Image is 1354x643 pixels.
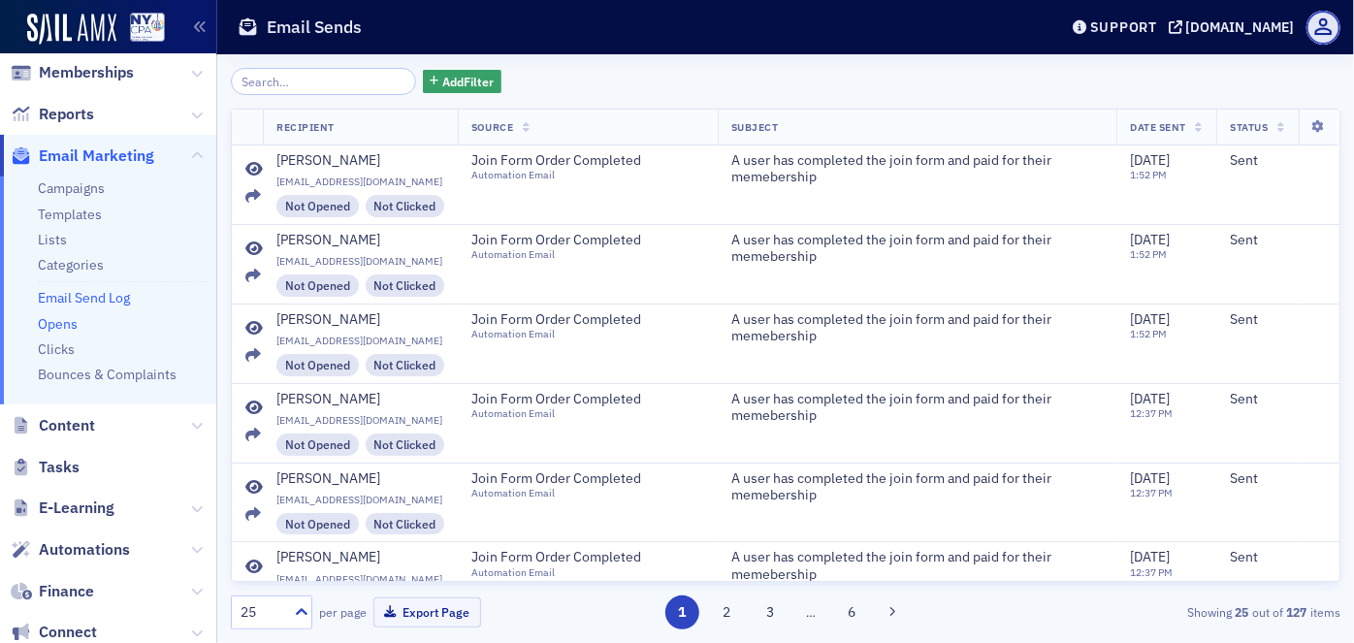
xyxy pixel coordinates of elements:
[1130,565,1173,579] time: 12:37 PM
[471,328,648,340] div: Automation Email
[1306,11,1340,45] span: Profile
[731,120,779,134] span: Subject
[1130,168,1167,181] time: 1:52 PM
[38,366,177,383] a: Bounces & Complaints
[1130,151,1170,169] span: [DATE]
[373,597,481,627] button: Export Page
[731,232,1103,266] span: A user has completed the join form and paid for their memebership
[38,256,104,273] a: Categories
[276,120,335,134] span: Recipient
[39,539,130,561] span: Automations
[471,566,648,579] div: Automation Email
[276,470,444,488] a: [PERSON_NAME]
[276,311,380,329] div: [PERSON_NAME]
[11,622,97,643] a: Connect
[471,407,648,420] div: Automation Email
[754,595,788,629] button: 3
[1130,247,1167,261] time: 1:52 PM
[1130,327,1167,340] time: 1:52 PM
[665,595,699,629] button: 1
[731,152,1103,186] span: A user has completed the join form and paid for their memebership
[1130,406,1173,420] time: 12:37 PM
[731,311,1103,345] span: A user has completed the join form and paid for their memebership
[471,470,648,488] span: Join Form Order Completed
[38,289,130,306] a: Email Send Log
[11,415,95,436] a: Content
[471,152,665,182] a: Join Form Order CompletedAutomation Email
[38,179,105,197] a: Campaigns
[471,549,665,579] a: Join Form Order CompletedAutomation Email
[1230,232,1326,249] div: Sent
[471,487,648,499] div: Automation Email
[39,622,97,643] span: Connect
[11,104,94,125] a: Reports
[1169,20,1302,34] button: [DOMAIN_NAME]
[709,595,743,629] button: 2
[1230,152,1326,170] div: Sent
[366,513,445,534] div: Not Clicked
[276,152,380,170] div: [PERSON_NAME]
[276,391,380,408] div: [PERSON_NAME]
[442,73,494,90] span: Add Filter
[276,434,359,455] div: Not Opened
[1186,18,1295,36] div: [DOMAIN_NAME]
[1130,390,1170,407] span: [DATE]
[27,14,116,45] a: SailAMX
[471,169,648,181] div: Automation Email
[471,549,648,566] span: Join Form Order Completed
[1130,486,1173,499] time: 12:37 PM
[471,311,665,341] a: Join Form Order CompletedAutomation Email
[1130,469,1170,487] span: [DATE]
[276,152,444,170] a: [PERSON_NAME]
[797,603,824,621] span: …
[276,573,444,586] span: [EMAIL_ADDRESS][DOMAIN_NAME]
[276,195,359,216] div: Not Opened
[366,434,445,455] div: Not Clicked
[276,549,444,566] a: [PERSON_NAME]
[471,232,648,249] span: Join Form Order Completed
[39,457,80,478] span: Tasks
[471,120,513,134] span: Source
[276,354,359,375] div: Not Opened
[1130,310,1170,328] span: [DATE]
[38,206,102,223] a: Templates
[276,335,444,347] span: [EMAIL_ADDRESS][DOMAIN_NAME]
[835,595,869,629] button: 6
[366,274,445,296] div: Not Clicked
[471,391,665,421] a: Join Form Order CompletedAutomation Email
[1130,548,1170,565] span: [DATE]
[276,274,359,296] div: Not Opened
[276,470,380,488] div: [PERSON_NAME]
[11,498,114,519] a: E-Learning
[276,549,380,566] div: [PERSON_NAME]
[39,104,94,125] span: Reports
[39,581,94,602] span: Finance
[276,414,444,427] span: [EMAIL_ADDRESS][DOMAIN_NAME]
[1230,391,1326,408] div: Sent
[39,415,95,436] span: Content
[984,603,1340,621] div: Showing out of items
[1230,549,1326,566] div: Sent
[39,498,114,519] span: E-Learning
[276,513,359,534] div: Not Opened
[1230,470,1326,488] div: Sent
[1283,603,1310,621] strong: 127
[1230,311,1326,329] div: Sent
[471,391,648,408] span: Join Form Order Completed
[11,457,80,478] a: Tasks
[11,62,134,83] a: Memberships
[1130,120,1186,134] span: Date Sent
[731,391,1103,425] span: A user has completed the join form and paid for their memebership
[471,470,665,500] a: Join Form Order CompletedAutomation Email
[731,470,1103,504] span: A user has completed the join form and paid for their memebership
[276,494,444,506] span: [EMAIL_ADDRESS][DOMAIN_NAME]
[1130,231,1170,248] span: [DATE]
[276,311,444,329] a: [PERSON_NAME]
[366,354,445,375] div: Not Clicked
[39,145,154,167] span: Email Marketing
[276,232,444,249] a: [PERSON_NAME]
[366,195,445,216] div: Not Clicked
[276,391,444,408] a: [PERSON_NAME]
[38,231,67,248] a: Lists
[267,16,362,39] h1: Email Sends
